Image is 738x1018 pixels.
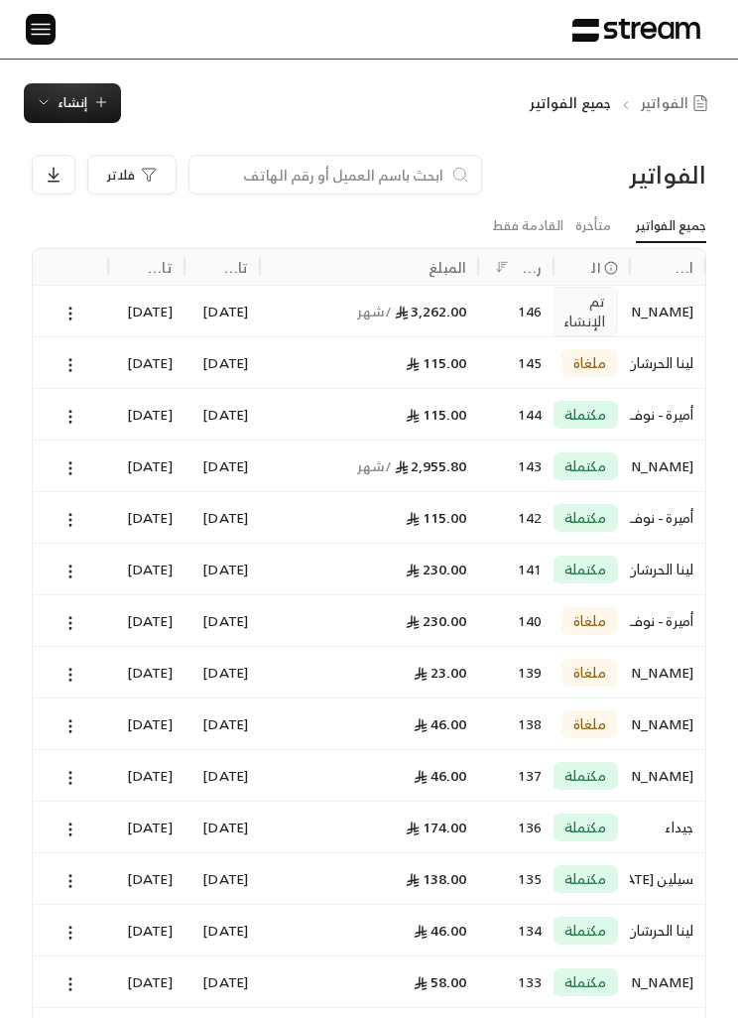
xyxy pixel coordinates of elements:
[490,956,542,1007] div: 133
[668,255,693,280] div: اسم العميل
[563,292,605,331] span: تم الإنشاء
[222,255,248,280] div: تاريخ الإنشاء
[642,802,693,852] div: جيداء
[87,155,177,194] button: فلاتر
[120,492,172,543] div: [DATE]
[120,750,172,801] div: [DATE]
[490,544,542,594] div: 141
[58,91,87,114] span: إنشاء
[272,802,466,852] div: 174.00
[196,389,248,440] div: [DATE]
[490,595,542,646] div: 140
[272,956,466,1007] div: 58.00
[572,18,700,43] img: Logo
[120,853,172,904] div: [DATE]
[24,83,121,123] button: إنشاء
[530,93,715,113] nav: breadcrumb
[196,286,248,336] div: [DATE]
[575,210,611,242] a: متأخرة
[642,441,693,491] div: [PERSON_NAME]
[516,255,542,280] div: رقم الفاتورة
[490,441,542,491] div: 143
[196,802,248,852] div: [DATE]
[490,699,542,749] div: 138
[642,750,693,801] div: [PERSON_NAME]
[357,299,391,323] span: / شهر
[564,405,606,425] span: مكتملة
[196,956,248,1007] div: [DATE]
[642,699,693,749] div: [PERSON_NAME]
[429,255,466,280] div: المبلغ
[196,853,248,904] div: [DATE]
[272,544,466,594] div: 230.00
[642,337,693,388] div: لينا الحرشان
[642,956,693,1007] div: [PERSON_NAME]
[196,544,248,594] div: [DATE]
[564,869,606,889] span: مكتملة
[272,595,466,646] div: 230.00
[642,595,693,646] div: أميرة - نوف العسكر
[490,389,542,440] div: 144
[564,818,606,837] span: مكتملة
[272,441,466,491] div: 2,955.80
[272,492,466,543] div: 115.00
[196,647,248,698] div: [DATE]
[490,750,542,801] div: 137
[564,972,606,992] span: مكتملة
[492,210,563,242] a: القادمة فقط
[490,647,542,698] div: 139
[642,492,693,543] div: أميرة - نوف العسكر
[564,921,606,941] span: مكتملة
[120,389,172,440] div: [DATE]
[120,647,172,698] div: [DATE]
[573,714,606,734] span: ملغاة
[564,560,606,579] span: مكتملة
[272,905,466,955] div: 46.00
[573,663,606,683] span: ملغاة
[636,210,706,243] a: جميع الفواتير
[490,337,542,388] div: 145
[196,595,248,646] div: [DATE]
[272,853,466,904] div: 138.00
[196,441,248,491] div: [DATE]
[357,453,391,478] span: / شهر
[573,611,606,631] span: ملغاة
[564,508,606,528] span: مكتملة
[642,389,693,440] div: أميرة - نوف العسكر
[490,492,542,543] div: 142
[573,353,606,373] span: ملغاة
[29,17,53,42] img: menu
[641,93,715,113] a: الفواتير
[564,456,606,476] span: مكتملة
[272,750,466,801] div: 46.00
[272,337,466,388] div: 115.00
[642,544,693,594] div: لينا الحرشان
[272,699,466,749] div: 46.00
[196,492,248,543] div: [DATE]
[642,647,693,698] div: [PERSON_NAME]
[642,853,693,904] div: سيلين [DATE]
[196,750,248,801] div: [DATE]
[564,766,606,786] span: مكتملة
[490,905,542,955] div: 134
[120,802,172,852] div: [DATE]
[642,905,693,955] div: لينا الحرشان
[272,647,466,698] div: 23.00
[120,286,172,336] div: [DATE]
[120,956,172,1007] div: [DATE]
[120,544,172,594] div: [DATE]
[552,159,707,191] div: الفواتير
[196,699,248,749] div: [DATE]
[196,337,248,388] div: [DATE]
[490,853,542,904] div: 135
[120,905,172,955] div: [DATE]
[490,802,542,852] div: 136
[490,255,514,279] button: Sort
[272,286,466,336] div: 3,262.00
[120,699,172,749] div: [DATE]
[490,286,542,336] div: 146
[201,164,443,186] input: ابحث باسم العميل أو رقم الهاتف
[642,286,693,336] div: [PERSON_NAME]
[120,441,172,491] div: [DATE]
[120,595,172,646] div: [DATE]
